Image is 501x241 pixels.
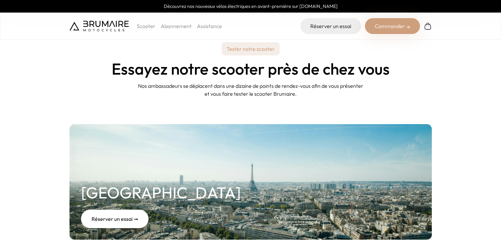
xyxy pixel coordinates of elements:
[222,42,280,55] p: Tester notre scooter
[197,23,222,29] a: Assistance
[365,18,420,34] div: Commander
[70,124,432,240] a: [GEOGRAPHIC_DATA] Réserver un essai ➞
[70,21,129,31] img: Brumaire Motocycles
[161,23,192,29] a: Abonnement
[137,22,155,30] p: Scooter
[81,181,241,204] h2: [GEOGRAPHIC_DATA]
[112,61,390,77] h1: Essayez notre scooter près de chez vous
[81,210,149,228] div: Réserver un essai ➞
[135,82,366,98] p: Nos ambassadeurs se déplacent dans une dizaine de points de rendez-vous afin de vous présenter et...
[424,22,432,30] img: Panier
[406,25,410,29] img: right-arrow-2.png
[300,18,361,34] a: Réserver un essai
